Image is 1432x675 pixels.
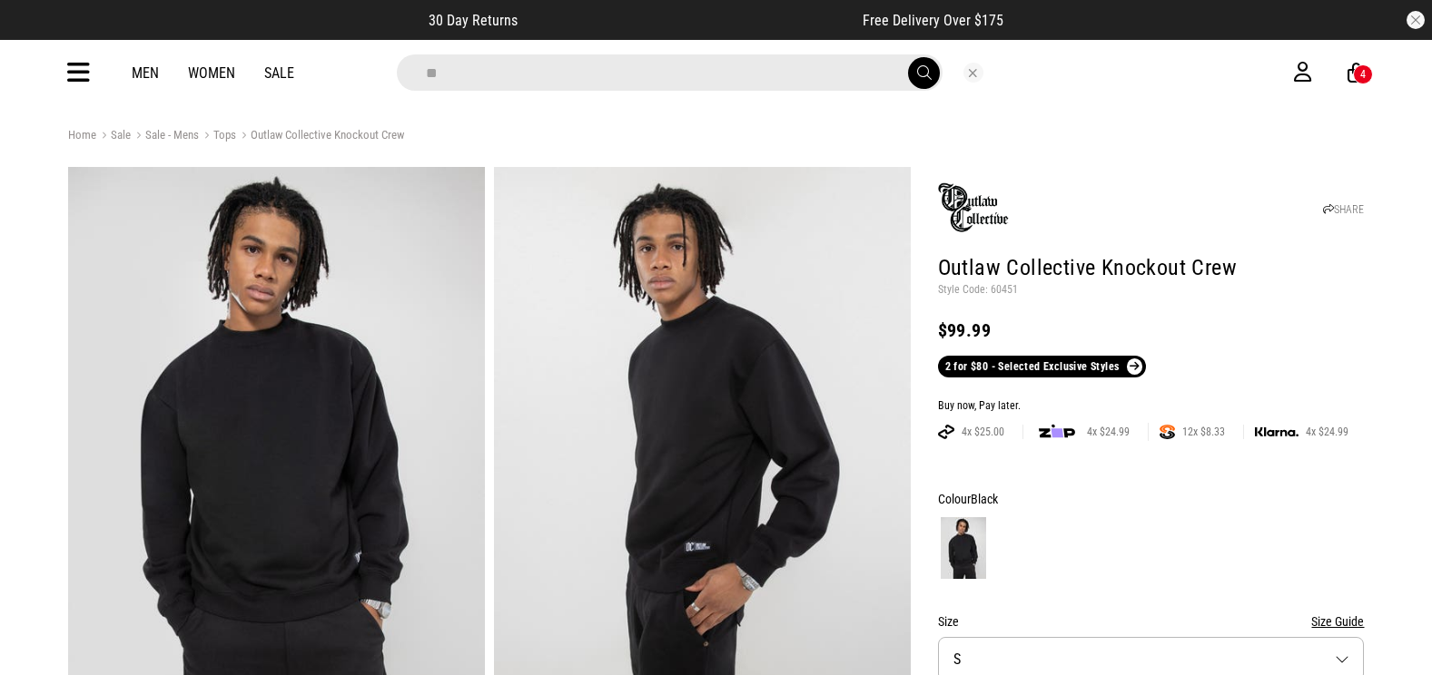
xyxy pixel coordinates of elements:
[1175,425,1232,439] span: 12x $8.33
[938,425,954,439] img: AFTERPAY
[938,399,1365,414] div: Buy now, Pay later.
[1160,425,1175,439] img: SPLITPAY
[1080,425,1137,439] span: 4x $24.99
[963,63,983,83] button: Close search
[1323,203,1364,216] a: SHARE
[188,64,235,82] a: Women
[236,128,404,145] a: Outlaw Collective Knockout Crew
[971,492,998,506] span: Black
[1299,425,1356,439] span: 4x $24.99
[938,356,1146,377] a: 2 for $80 - Selected Exclusive Styles
[1348,64,1365,83] a: 4
[1039,423,1075,441] img: zip
[131,128,199,145] a: Sale - Mens
[938,319,1365,341] div: $99.99
[1311,611,1364,632] button: Size Guide
[863,12,1003,29] span: Free Delivery Over $175
[938,254,1365,283] h1: Outlaw Collective Knockout Crew
[954,425,1012,439] span: 4x $25.00
[132,64,159,82] a: Men
[1255,427,1299,437] img: KLARNA
[941,517,986,579] img: Black
[96,128,131,145] a: Sale
[429,12,518,29] span: 30 Day Returns
[68,128,96,142] a: Home
[938,611,1365,632] div: Size
[1356,599,1432,675] iframe: LiveChat chat widget
[199,128,236,145] a: Tops
[1360,68,1366,81] div: 4
[938,182,1011,233] img: Outlaw Collective
[938,283,1365,298] p: Style Code: 60451
[938,488,1365,510] div: Colour
[554,11,826,29] iframe: Customer reviews powered by Trustpilot
[264,64,294,82] a: Sale
[953,651,961,668] span: S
